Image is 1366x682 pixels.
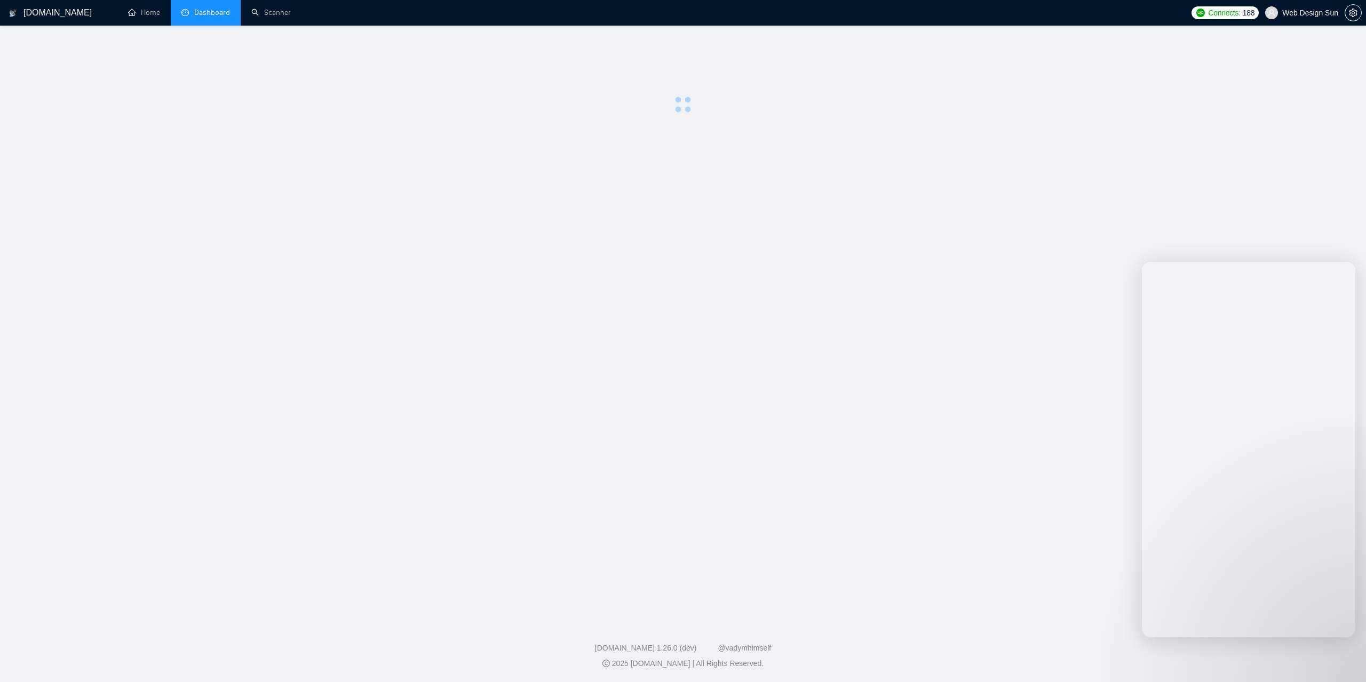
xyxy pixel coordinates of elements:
[194,8,230,17] span: Dashboard
[595,644,697,652] a: [DOMAIN_NAME] 1.26.0 (dev)
[1268,9,1275,17] span: user
[181,9,189,16] span: dashboard
[602,660,610,667] span: copyright
[251,8,291,17] a: searchScanner
[1142,262,1355,637] iframe: To enrich screen reader interactions, please activate Accessibility in Grammarly extension settings
[1208,7,1240,19] span: Connects:
[9,658,1357,669] div: 2025 [DOMAIN_NAME] | All Rights Reserved.
[1345,4,1362,21] button: setting
[9,5,17,22] img: logo
[1330,646,1355,671] iframe: To enrich screen reader interactions, please activate Accessibility in Grammarly extension settings
[1243,7,1254,19] span: 188
[718,644,771,652] a: @vadymhimself
[128,8,160,17] a: homeHome
[1345,9,1362,17] a: setting
[1345,9,1361,17] span: setting
[1196,9,1205,17] img: upwork-logo.png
